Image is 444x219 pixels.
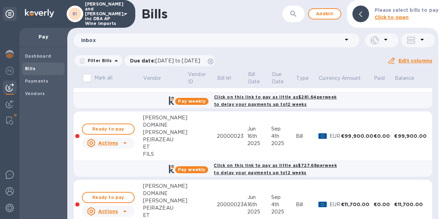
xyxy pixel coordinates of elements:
[314,10,335,18] span: Add bill
[296,75,318,82] span: Type
[296,133,318,140] div: Bill
[94,74,112,82] p: Mark all
[25,53,51,59] b: Dashboard
[271,208,296,216] div: 2025
[178,99,205,104] b: Pay weekly
[82,124,135,135] button: Ready to pay
[272,71,286,85] p: Due Date
[374,75,385,82] p: Paid
[6,67,14,75] img: Foreign exchange
[330,201,341,208] p: EUR
[394,133,427,140] div: €99,900.00
[143,129,188,136] div: [PERSON_NAME]
[296,201,318,208] div: Bill
[143,121,188,129] div: DOMAINE
[330,133,341,140] p: EUR
[217,75,231,82] p: Bill №
[394,201,427,208] div: €11,700.00
[125,55,215,66] div: Due date:[DATE] to [DATE]
[143,212,188,219] div: ET
[375,15,409,20] b: Click to open
[25,91,45,96] b: Vendors
[25,78,48,84] b: Payments
[342,75,370,82] span: Amount
[271,201,296,208] div: 4th
[178,167,205,172] b: Pay weekly
[155,58,200,64] span: [DATE] to [DATE]
[342,75,361,82] p: Amount
[143,183,188,190] div: [PERSON_NAME]
[25,9,54,17] img: Logo
[248,71,271,85] span: Bill Date
[374,133,394,140] div: €0.00
[271,194,296,201] div: Sep
[217,75,240,82] span: Bill №
[188,71,216,85] span: Vendor ID
[88,125,128,133] span: Ready to pay
[98,140,118,146] u: Actions
[214,163,337,175] b: Click on this link to pay as little as $727.68 per week to delay your payments up to 12 weeks
[248,71,262,85] p: Bill Date
[247,208,271,216] div: 2025
[214,94,337,107] b: Click on this link to pay as little as $281.64 per week to delay your payments up to 12 weeks
[143,143,188,151] div: ET
[319,75,340,82] p: Currency
[341,133,374,140] div: €99,900.00
[142,7,167,21] h1: Bills
[188,71,207,85] p: Vendor ID
[395,75,423,82] span: Balance
[143,204,188,212] div: PEIRAZEAU
[143,75,170,82] span: Vendor
[247,201,271,208] div: 16th
[143,114,188,121] div: [PERSON_NAME]
[247,125,271,133] div: Jun
[296,75,309,82] p: Type
[85,58,112,64] p: Filter Bills
[217,201,247,208] div: 20000023A
[143,75,161,82] p: Vendor
[247,133,271,140] div: 16th
[271,125,296,133] div: Sep
[81,37,342,44] p: Inbox
[399,58,432,64] u: Edit columns
[217,133,247,140] div: 20000023
[395,75,414,82] p: Balance
[247,194,271,201] div: Jun
[272,71,295,85] span: Due Date
[130,57,204,64] p: Due date :
[25,33,62,40] p: Pay
[88,193,128,202] span: Ready to pay
[143,197,188,204] div: [PERSON_NAME]
[98,209,118,214] u: Actions
[143,190,188,197] div: DOMAINE
[143,136,188,143] div: PEIRAZEAU
[271,140,296,147] div: 2025
[82,192,135,203] button: Ready to pay
[143,151,188,158] div: FILS
[271,133,296,140] div: 4th
[72,11,77,16] b: BI
[308,8,341,19] button: Addbill
[341,201,374,208] div: €11,700.00
[374,75,394,82] span: Paid
[25,66,35,71] b: Bills
[375,7,438,13] b: Please select bills to pay
[247,140,271,147] div: 2025
[85,2,120,26] p: [PERSON_NAME] and [PERSON_NAME], Inc DBA AP Wine Imports
[3,7,17,21] div: Unpin categories
[374,201,394,208] div: €0.00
